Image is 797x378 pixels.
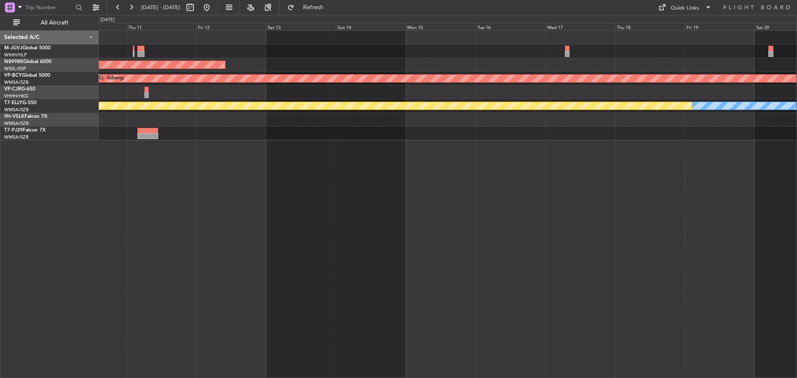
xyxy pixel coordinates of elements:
[336,23,406,30] div: Sun 14
[25,1,73,14] input: Trip Number
[654,1,716,14] button: Quick Links
[406,23,475,30] div: Mon 15
[615,23,685,30] div: Thu 18
[4,73,22,78] span: VP-BCY
[100,17,115,24] div: [DATE]
[4,87,21,92] span: VP-CJR
[4,52,27,58] a: WIHH/HLP
[4,134,29,140] a: WMSA/SZB
[9,16,90,29] button: All Aircraft
[4,107,29,113] a: WMSA/SZB
[4,59,23,64] span: N8998K
[4,46,22,51] span: M-JGVJ
[22,20,88,26] span: All Aircraft
[476,23,545,30] div: Tue 16
[4,114,24,119] span: 9H-VSLK
[4,93,29,99] a: VHHH/HKG
[4,120,29,127] a: WMSA/SZB
[4,59,51,64] a: N8998KGlobal 6000
[4,73,50,78] a: VP-BCYGlobal 5000
[196,23,266,30] div: Fri 12
[4,100,22,105] span: T7-ELLY
[4,100,37,105] a: T7-ELLYG-550
[296,5,331,10] span: Refresh
[4,114,47,119] a: 9H-VSLKFalcon 7X
[685,23,755,30] div: Fri 19
[127,23,196,30] div: Thu 11
[4,66,26,72] a: WSSL/XSP
[545,23,615,30] div: Wed 17
[141,4,180,11] span: [DATE] - [DATE]
[4,46,51,51] a: M-JGVJGlobal 5000
[671,4,699,12] div: Quick Links
[4,79,29,85] a: WMSA/SZB
[266,23,336,30] div: Sat 13
[4,87,35,92] a: VP-CJRG-650
[4,128,23,133] span: T7-PJ29
[4,128,46,133] a: T7-PJ29Falcon 7X
[284,1,333,14] button: Refresh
